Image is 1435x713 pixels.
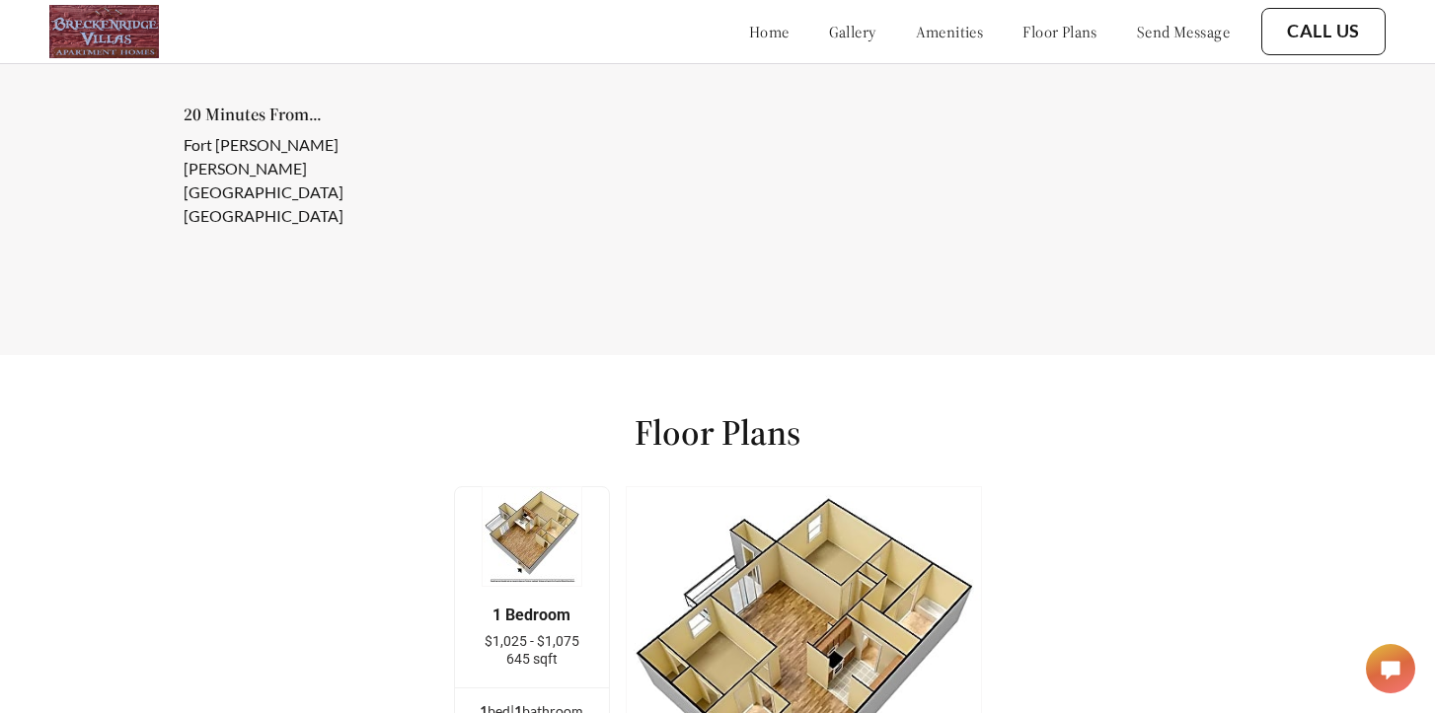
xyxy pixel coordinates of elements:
[635,410,800,455] h1: Floor Plans
[485,633,579,649] span: $1,025 - $1,075
[184,133,449,157] li: Fort [PERSON_NAME]
[485,606,579,624] div: 1 Bedroom
[184,106,481,123] h5: 20 Minutes From...
[49,5,159,58] img: logo.png
[1022,22,1097,41] a: floor plans
[1287,21,1360,42] a: Call Us
[482,486,582,587] img: example
[829,22,876,41] a: gallery
[184,157,449,204] li: [PERSON_NAME][GEOGRAPHIC_DATA]
[749,22,790,41] a: home
[1137,22,1230,41] a: send message
[184,204,449,228] li: [GEOGRAPHIC_DATA]
[506,651,558,667] span: 645 sqft
[916,22,984,41] a: amenities
[1261,8,1386,55] button: Call Us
